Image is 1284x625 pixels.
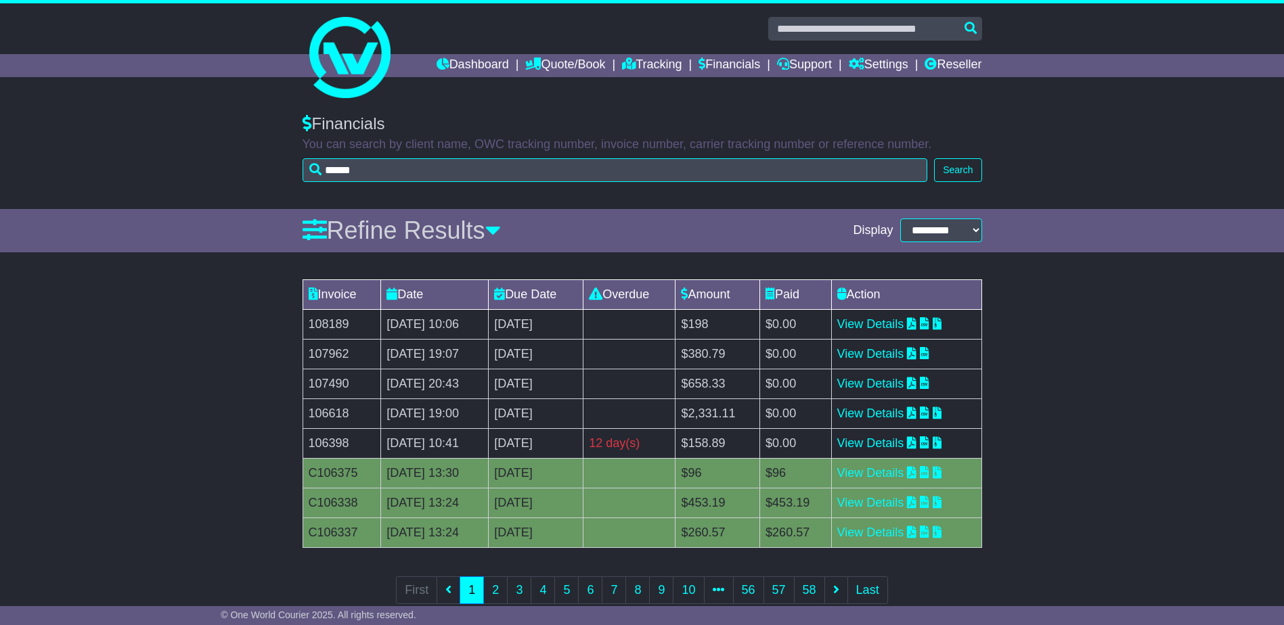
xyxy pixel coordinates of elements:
[303,428,381,458] td: 106398
[303,398,381,428] td: 106618
[676,398,760,428] td: $2,331.11
[303,137,982,152] p: You can search by client name, OWC tracking number, invoice number, carrier tracking number or re...
[381,517,489,547] td: [DATE] 13:24
[489,517,583,547] td: [DATE]
[760,279,831,309] td: Paid
[381,398,489,428] td: [DATE] 19:00
[676,309,760,339] td: $198
[554,576,579,604] a: 5
[699,54,760,77] a: Financials
[676,517,760,547] td: $260.57
[489,488,583,517] td: [DATE]
[760,488,831,517] td: $453.19
[837,407,904,420] a: View Details
[381,369,489,398] td: [DATE] 20:43
[460,576,484,604] a: 1
[760,428,831,458] td: $0.00
[578,576,602,604] a: 6
[221,609,416,620] span: © One World Courier 2025. All rights reserved.
[489,458,583,488] td: [DATE]
[847,576,888,604] a: Last
[625,576,650,604] a: 8
[489,339,583,369] td: [DATE]
[777,54,832,77] a: Support
[831,279,981,309] td: Action
[676,428,760,458] td: $158.89
[381,458,489,488] td: [DATE] 13:30
[525,54,605,77] a: Quote/Book
[489,398,583,428] td: [DATE]
[381,279,489,309] td: Date
[303,517,381,547] td: C106337
[676,458,760,488] td: $96
[837,317,904,331] a: View Details
[303,488,381,517] td: C106338
[837,377,904,390] a: View Details
[303,339,381,369] td: 107962
[794,576,825,604] a: 58
[489,369,583,398] td: [DATE]
[483,576,508,604] a: 2
[760,339,831,369] td: $0.00
[381,428,489,458] td: [DATE] 10:41
[602,576,626,604] a: 7
[763,576,795,604] a: 57
[760,398,831,428] td: $0.00
[583,279,676,309] td: Overdue
[507,576,531,604] a: 3
[760,458,831,488] td: $96
[489,279,583,309] td: Due Date
[303,309,381,339] td: 108189
[381,488,489,517] td: [DATE] 13:24
[489,309,583,339] td: [DATE]
[303,216,501,244] a: Refine Results
[676,279,760,309] td: Amount
[649,576,673,604] a: 9
[676,488,760,517] td: $453.19
[837,347,904,361] a: View Details
[437,54,509,77] a: Dashboard
[303,369,381,398] td: 107490
[837,526,904,539] a: View Details
[622,54,682,77] a: Tracking
[531,576,555,604] a: 4
[733,576,764,604] a: 56
[934,158,981,182] button: Search
[853,223,893,238] span: Display
[925,54,981,77] a: Reseller
[837,496,904,509] a: View Details
[673,576,704,604] a: 10
[837,466,904,480] a: View Details
[303,458,381,488] td: C106375
[760,309,831,339] td: $0.00
[303,114,982,134] div: Financials
[489,428,583,458] td: [DATE]
[676,369,760,398] td: $658.33
[837,436,904,450] a: View Details
[381,339,489,369] td: [DATE] 19:07
[303,279,381,309] td: Invoice
[589,434,669,453] div: 12 day(s)
[381,309,489,339] td: [DATE] 10:06
[849,54,908,77] a: Settings
[760,517,831,547] td: $260.57
[760,369,831,398] td: $0.00
[676,339,760,369] td: $380.79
